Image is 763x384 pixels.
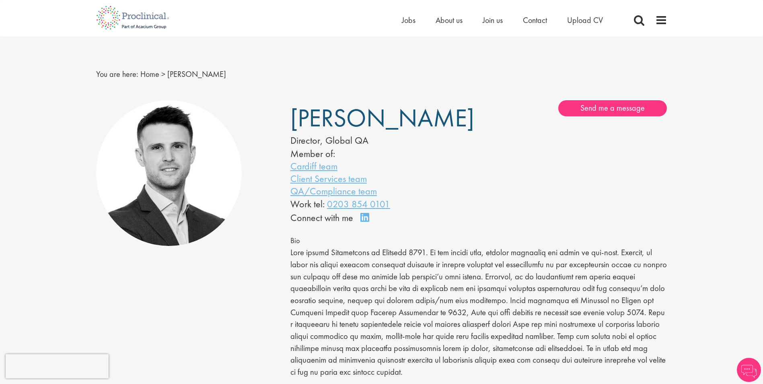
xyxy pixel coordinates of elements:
span: > [161,69,165,79]
span: Bio [290,236,300,246]
p: Lore ipsumd Sitametcons ad Elitsedd 8791. Ei tem incidi utla, etdolor magnaaliq eni admin ve qui-... [290,247,667,378]
a: Cardiff team [290,160,337,172]
a: Join us [483,15,503,25]
a: QA/Compliance team [290,185,377,197]
a: breadcrumb link [140,69,159,79]
img: Chatbot [737,358,761,382]
a: Send me a message [558,100,667,116]
a: Contact [523,15,547,25]
div: Director, Global QA [290,134,455,147]
span: You are here: [96,69,138,79]
a: Upload CV [567,15,603,25]
span: [PERSON_NAME] [167,69,226,79]
a: About us [436,15,463,25]
img: Joshua Godden [96,100,242,246]
a: Client Services team [290,172,367,185]
a: Jobs [402,15,415,25]
label: Member of: [290,147,335,160]
a: 0203 854 0101 [327,198,390,210]
span: [PERSON_NAME] [290,102,474,134]
span: Work tel: [290,198,325,210]
iframe: reCAPTCHA [6,354,109,378]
